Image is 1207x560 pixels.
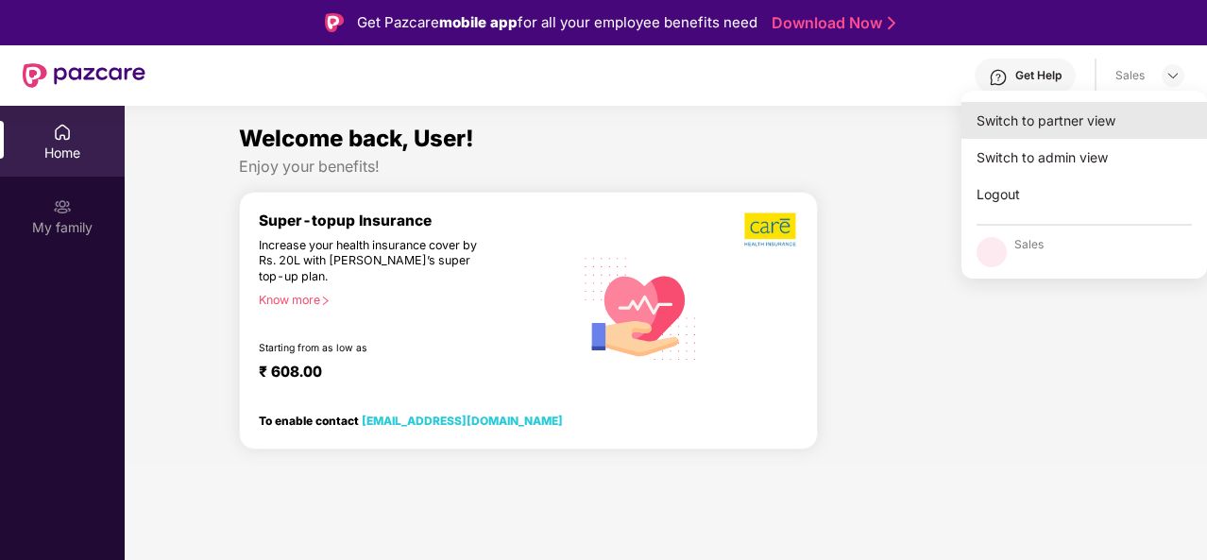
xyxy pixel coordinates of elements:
div: Switch to admin view [961,139,1207,176]
div: Super-topup Insurance [259,212,573,229]
div: Get Pazcare for all your employee benefits need [357,11,757,34]
img: svg+xml;base64,PHN2ZyBpZD0iRHJvcGRvd24tMzJ4MzIiIHhtbG5zPSJodHRwOi8vd3d3LnczLm9yZy8yMDAwL3N2ZyIgd2... [1165,68,1181,83]
img: Stroke [888,13,895,33]
div: Sales [1115,68,1145,83]
strong: mobile app [439,13,518,31]
div: To enable contact [259,414,563,427]
img: svg+xml;base64,PHN2ZyB3aWR0aD0iMjAiIGhlaWdodD0iMjAiIHZpZXdCb3g9IjAgMCAyMCAyMCIgZmlsbD0ibm9uZSIgeG... [53,197,72,216]
div: Get Help [1015,68,1062,83]
img: svg+xml;base64,PHN2ZyB4bWxucz0iaHR0cDovL3d3dy53My5vcmcvMjAwMC9zdmciIHhtbG5zOnhsaW5rPSJodHRwOi8vd3... [573,239,708,376]
img: b5dec4f62d2307b9de63beb79f102df3.png [744,212,798,247]
div: ₹ 608.00 [259,363,554,385]
span: right [320,296,331,306]
div: Switch to partner view [961,102,1207,139]
img: svg+xml;base64,PHN2ZyBpZD0iSGVscC0zMngzMiIgeG1sbnM9Imh0dHA6Ly93d3cudzMub3JnLzIwMDAvc3ZnIiB3aWR0aD... [989,68,1008,87]
a: [EMAIL_ADDRESS][DOMAIN_NAME] [362,414,563,428]
span: Welcome back, User! [239,125,474,152]
img: Logo [325,13,344,32]
img: svg+xml;base64,PHN2ZyBpZD0iSG9tZSIgeG1sbnM9Imh0dHA6Ly93d3cudzMub3JnLzIwMDAvc3ZnIiB3aWR0aD0iMjAiIG... [53,123,72,142]
div: Know more [259,293,562,306]
div: Sales [1014,237,1044,252]
div: Starting from as low as [259,342,493,355]
div: Enjoy your benefits! [239,157,1093,177]
div: Increase your health insurance cover by Rs. 20L with [PERSON_NAME]’s super top-up plan. [259,238,492,285]
a: Download Now [772,13,890,33]
img: New Pazcare Logo [23,63,145,88]
div: Logout [961,176,1207,212]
